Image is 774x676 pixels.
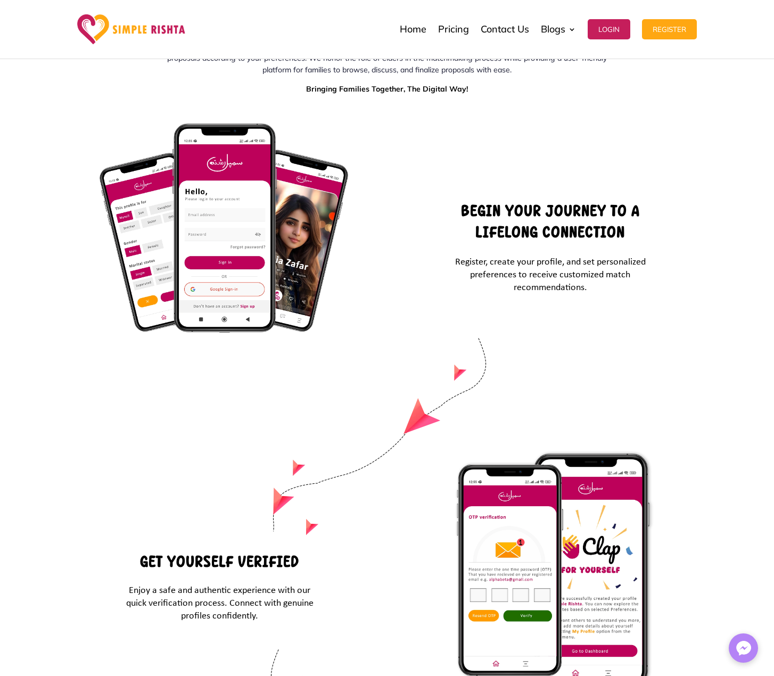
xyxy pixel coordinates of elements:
button: Login [588,19,630,39]
strong: Bringing Families Together, The Digital Way! [306,84,468,94]
button: Register [642,19,697,39]
img: Begin-Your-Journey-to-a-Lifelong-Connection [100,123,348,332]
strong: Begin Your Journey to a Lifelong Connection [461,202,640,241]
a: Contact Us [481,3,529,56]
a: Home [400,3,426,56]
span: Enjoy a safe and authentic experience with our quick verification process. Connect with genuine p... [126,586,314,621]
p: Find your perfect match with our trusted Matrimonial platform! Create your profile, connect with ... [157,40,617,83]
img: Messenger [733,638,754,659]
a: Login [588,3,630,56]
img: Arow [273,338,487,535]
strong: GET YOURSELF VERIFIED [140,553,299,571]
a: Register [642,3,697,56]
a: Blogs [541,3,576,56]
a: Pricing [438,3,469,56]
span: Register, create your profile, and set personalized preferences to receive customized match recom... [455,257,646,293]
